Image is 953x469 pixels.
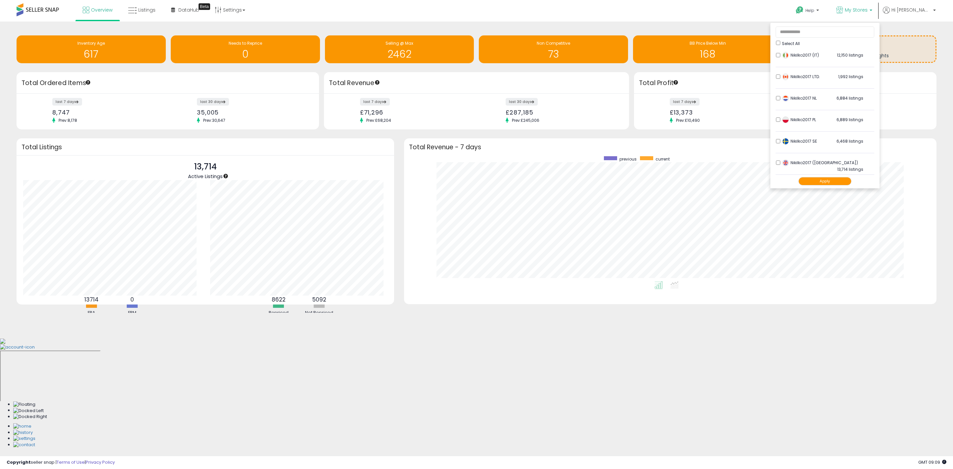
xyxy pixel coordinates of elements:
[188,173,223,180] span: Active Listings
[782,74,820,79] span: Nikilko2017 LTD.
[673,117,703,123] span: Prev: £10,490
[171,35,320,63] a: Needs to Reprice 0
[782,95,817,101] span: Nikilko2017 NL
[13,436,35,442] img: Settings
[782,52,819,58] span: Nikilko2017 (IT)
[13,401,35,408] img: Floating
[20,49,162,60] h1: 617
[17,35,166,63] a: Inventory Age 617
[13,430,33,436] img: History
[85,79,91,85] div: Tooltip anchor
[883,7,936,22] a: Hi [PERSON_NAME]
[891,7,931,13] span: Hi [PERSON_NAME]
[360,98,390,106] label: last 7 days
[837,138,863,144] span: 6,468 listings
[409,145,931,150] h3: Total Revenue - 7 days
[837,95,863,101] span: 6,884 listings
[782,117,816,122] span: Nikilko2017 PL
[670,109,780,116] div: £13,373
[174,49,317,60] h1: 0
[845,7,868,13] span: My Stores
[188,161,223,173] p: 13,714
[386,40,413,46] span: Selling @ Max
[229,40,262,46] span: Needs to Reprice
[13,414,47,420] img: Docked Right
[482,49,625,60] h1: 73
[636,49,779,60] h1: 168
[690,40,726,46] span: BB Price Below Min
[13,408,44,414] img: Docked Left
[197,109,307,116] div: 35,005
[84,296,99,304] b: 13714
[619,156,637,162] span: previous
[798,177,851,185] button: Apply
[223,173,229,179] div: Tooltip anchor
[328,49,471,60] h1: 2462
[71,310,111,316] div: FBA
[199,3,210,10] div: Tooltip anchor
[633,35,782,63] a: BB Price Below Min 168
[374,79,380,85] div: Tooltip anchor
[91,7,113,13] span: Overview
[639,78,931,88] h3: Total Profit
[259,310,298,316] div: Repriced
[77,40,105,46] span: Inventory Age
[805,8,814,13] span: Help
[138,7,156,13] span: Listings
[178,7,199,13] span: DataHub
[656,156,670,162] span: current
[299,310,339,316] div: Not Repriced
[782,160,858,165] span: Nikilko2017 ([GEOGRAPHIC_DATA])
[670,98,700,106] label: last 7 days
[13,442,35,448] img: Contact
[837,166,863,172] span: 13,714 listings
[272,296,286,304] b: 8622
[112,310,152,316] div: FBM
[782,117,789,123] img: poland.png
[673,79,679,85] div: Tooltip anchor
[13,423,31,430] img: Home
[22,145,389,150] h3: Total Listings
[782,41,800,46] span: Select All
[55,117,80,123] span: Prev: 8,178
[363,117,394,123] span: Prev: £68,204
[509,117,543,123] span: Prev: £245,006
[52,109,163,116] div: 8,747
[52,98,82,106] label: last 7 days
[795,6,804,14] i: Get Help
[782,95,789,102] img: netherlands.png
[325,35,474,63] a: Selling @ Max 2462
[312,296,326,304] b: 5092
[782,138,789,145] img: sweden.png
[782,73,789,80] img: canada.png
[130,296,134,304] b: 0
[479,35,628,63] a: Non Competitive 73
[837,52,863,58] span: 12,150 listings
[838,74,863,79] span: 1,992 listings
[506,109,617,116] div: £287,185
[329,78,624,88] h3: Total Revenue
[782,52,789,59] img: italy.png
[22,78,314,88] h3: Total Ordered Items
[360,109,472,116] div: £71,296
[197,98,229,106] label: last 30 days
[782,160,789,166] img: uk.png
[506,98,538,106] label: last 30 days
[837,117,863,122] span: 6,889 listings
[537,40,570,46] span: Non Competitive
[200,117,229,123] span: Prev: 30,647
[791,1,826,22] a: Help
[782,138,817,144] span: Nikilko2017 SE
